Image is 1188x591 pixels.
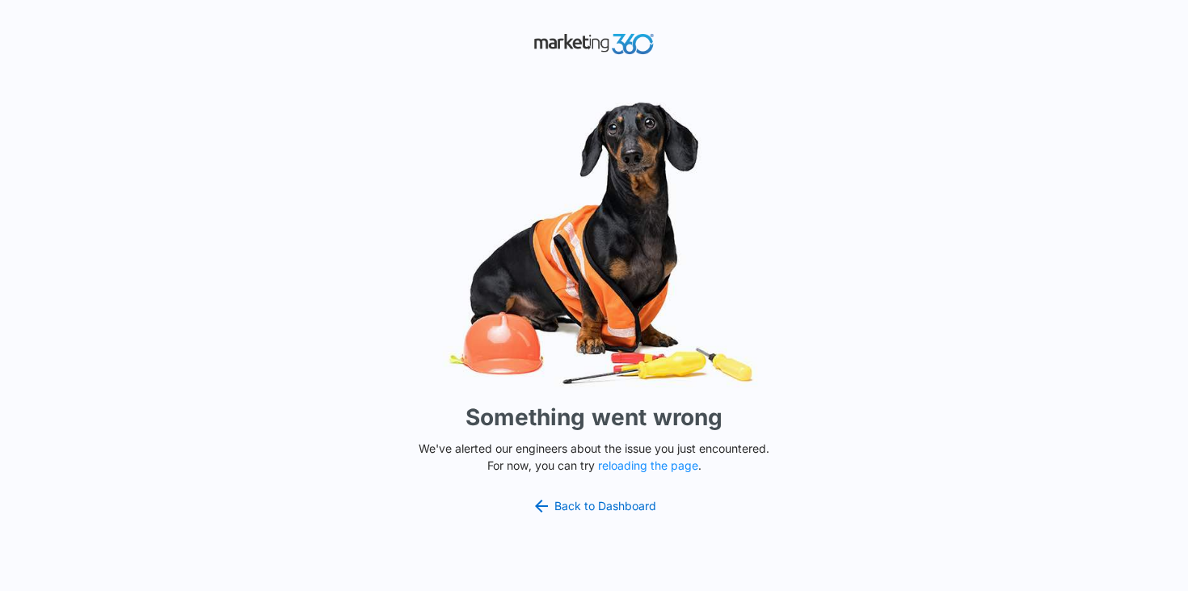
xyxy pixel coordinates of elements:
h1: Something went wrong [466,400,722,434]
button: reloading the page [598,459,698,472]
img: Marketing 360 Logo [533,30,655,58]
a: Back to Dashboard [532,496,656,516]
p: We've alerted our engineers about the issue you just encountered. For now, you can try . [412,440,776,474]
img: Sad Dog [352,92,836,394]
